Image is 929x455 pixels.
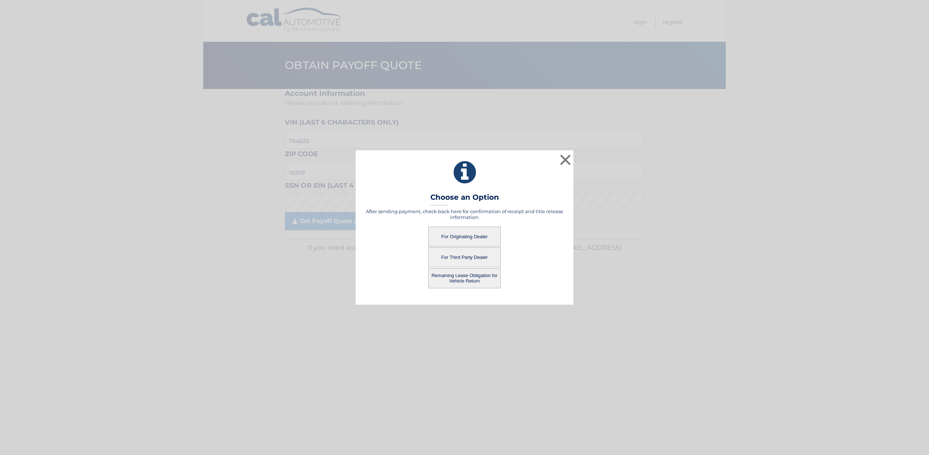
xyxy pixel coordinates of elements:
[558,153,573,167] button: ×
[365,208,564,220] h5: After sending payment, check back here for confirmation of receipt and title release information.
[428,268,501,288] button: Remaining Lease Obligation for Vehicle Return
[428,227,501,247] button: For Originating Dealer
[428,247,501,267] button: For Third Party Dealer
[430,193,499,206] h3: Choose an Option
